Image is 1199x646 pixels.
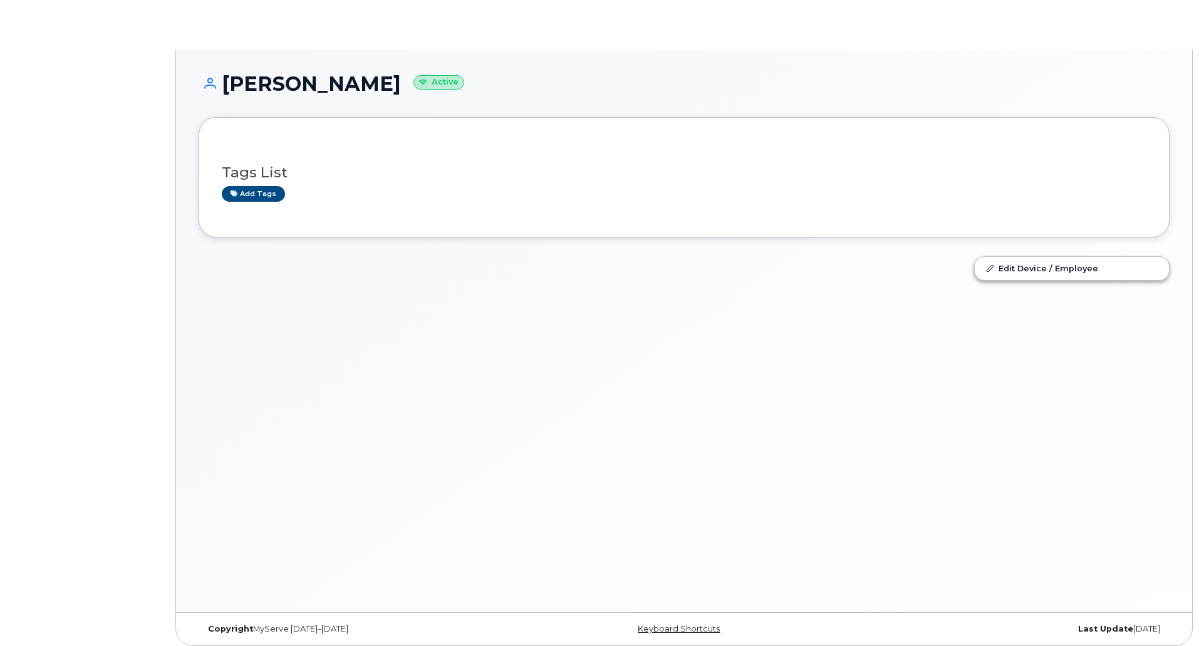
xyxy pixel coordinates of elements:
[222,186,285,202] a: Add tags
[199,73,1170,95] h1: [PERSON_NAME]
[846,624,1170,634] div: [DATE]
[413,75,464,90] small: Active
[199,624,522,634] div: MyServe [DATE]–[DATE]
[208,624,253,633] strong: Copyright
[638,624,720,633] a: Keyboard Shortcuts
[1078,624,1133,633] strong: Last Update
[222,165,1146,180] h3: Tags List
[975,257,1169,279] a: Edit Device / Employee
